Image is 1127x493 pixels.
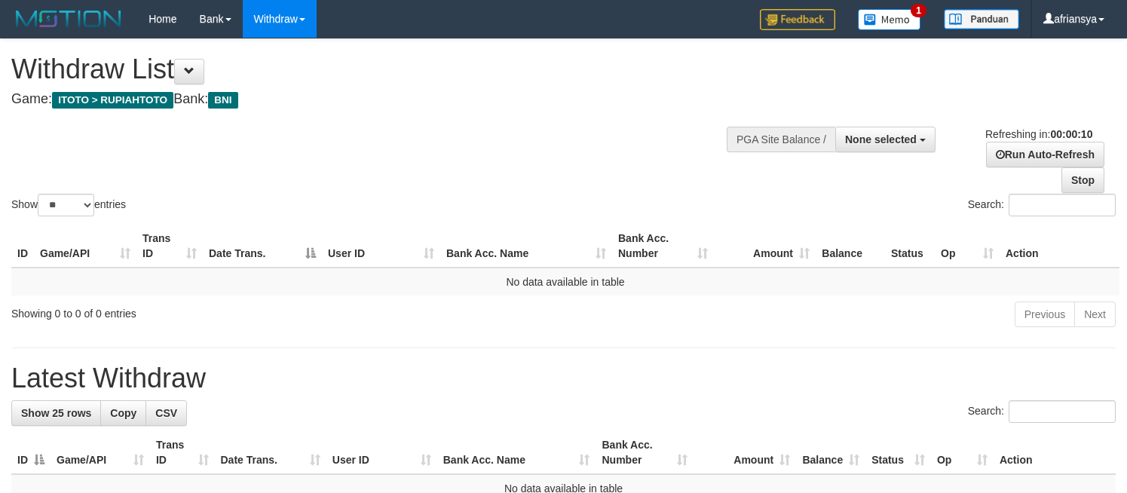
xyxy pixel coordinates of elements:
input: Search: [1009,400,1116,423]
div: PGA Site Balance / [727,127,835,152]
th: Date Trans.: activate to sort column ascending [215,431,326,474]
th: User ID: activate to sort column ascending [326,431,437,474]
a: Previous [1015,302,1075,327]
th: Status [885,225,935,268]
td: No data available in table [11,268,1119,295]
a: Next [1074,302,1116,327]
span: CSV [155,407,177,419]
a: Stop [1061,167,1104,193]
th: ID [11,225,34,268]
th: Balance [816,225,885,268]
th: Game/API: activate to sort column ascending [51,431,150,474]
img: Button%20Memo.svg [858,9,921,30]
a: Show 25 rows [11,400,101,426]
span: BNI [208,92,237,109]
th: Amount: activate to sort column ascending [694,431,796,474]
th: Bank Acc. Name: activate to sort column ascending [437,431,596,474]
th: Trans ID: activate to sort column ascending [136,225,203,268]
th: Amount: activate to sort column ascending [714,225,816,268]
th: Op: activate to sort column ascending [935,225,1000,268]
a: Copy [100,400,146,426]
th: Bank Acc. Number: activate to sort column ascending [612,225,714,268]
h1: Latest Withdraw [11,363,1116,393]
th: ID: activate to sort column descending [11,431,51,474]
th: Game/API: activate to sort column ascending [34,225,136,268]
th: Action [994,431,1116,474]
img: panduan.png [944,9,1019,29]
th: Action [1000,225,1119,268]
div: Showing 0 to 0 of 0 entries [11,300,458,321]
span: Copy [110,407,136,419]
input: Search: [1009,194,1116,216]
a: CSV [145,400,187,426]
span: Refreshing in: [985,128,1092,140]
th: Bank Acc. Number: activate to sort column ascending [596,431,693,474]
span: Show 25 rows [21,407,91,419]
span: 1 [911,4,926,17]
th: User ID: activate to sort column ascending [322,225,440,268]
h1: Withdraw List [11,54,737,84]
th: Op: activate to sort column ascending [931,431,994,474]
button: None selected [835,127,936,152]
label: Search: [968,194,1116,216]
th: Date Trans.: activate to sort column descending [203,225,322,268]
strong: 00:00:10 [1050,128,1092,140]
select: Showentries [38,194,94,216]
th: Trans ID: activate to sort column ascending [150,431,215,474]
th: Bank Acc. Name: activate to sort column ascending [440,225,612,268]
span: ITOTO > RUPIAHTOTO [52,92,173,109]
label: Show entries [11,194,126,216]
th: Status: activate to sort column ascending [865,431,931,474]
a: Run Auto-Refresh [986,142,1104,167]
span: None selected [845,133,917,145]
img: Feedback.jpg [760,9,835,30]
h4: Game: Bank: [11,92,737,107]
label: Search: [968,400,1116,423]
img: MOTION_logo.png [11,8,126,30]
th: Balance: activate to sort column ascending [796,431,865,474]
